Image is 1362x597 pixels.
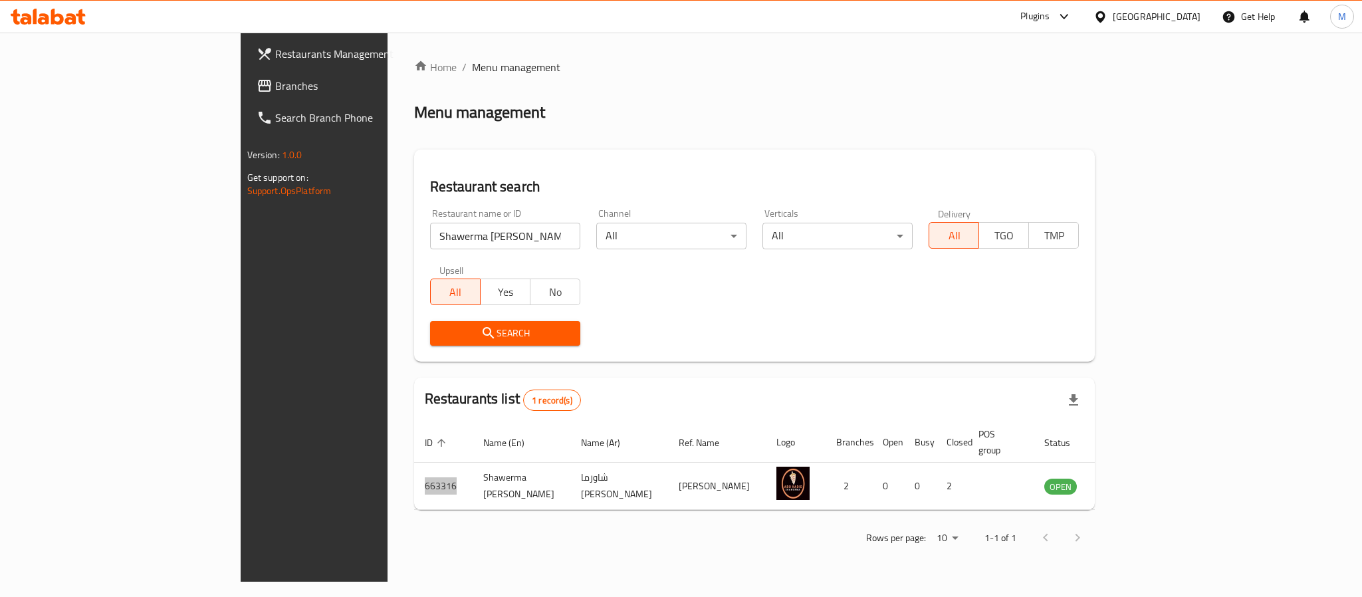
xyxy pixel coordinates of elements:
[247,182,332,199] a: Support.OpsPlatform
[414,102,545,123] h2: Menu management
[766,422,826,463] th: Logo
[826,422,872,463] th: Branches
[430,177,1079,197] h2: Restaurant search
[472,59,560,75] span: Menu management
[275,46,457,62] span: Restaurants Management
[866,530,926,546] p: Rows per page:
[473,463,570,510] td: Shawerma [PERSON_NAME]
[668,463,766,510] td: [PERSON_NAME]
[246,38,468,70] a: Restaurants Management
[480,279,530,305] button: Yes
[483,435,542,451] span: Name (En)
[246,70,468,102] a: Branches
[430,321,580,346] button: Search
[1020,9,1050,25] div: Plugins
[425,389,581,411] h2: Restaurants list
[935,226,974,245] span: All
[275,78,457,94] span: Branches
[1028,222,1079,249] button: TMP
[1034,226,1074,245] span: TMP
[1113,9,1200,24] div: [GEOGRAPHIC_DATA]
[425,435,450,451] span: ID
[978,426,1018,458] span: POS group
[1058,384,1089,416] div: Export file
[1338,9,1346,24] span: M
[984,530,1016,546] p: 1-1 of 1
[581,435,637,451] span: Name (Ar)
[936,422,968,463] th: Closed
[1044,479,1077,495] span: OPEN
[414,59,1095,75] nav: breadcrumb
[904,463,936,510] td: 0
[570,463,668,510] td: شاورما [PERSON_NAME]
[596,223,746,249] div: All
[762,223,913,249] div: All
[872,463,904,510] td: 0
[826,463,872,510] td: 2
[904,422,936,463] th: Busy
[1044,435,1087,451] span: Status
[430,223,580,249] input: Search for restaurant name or ID..
[441,325,570,342] span: Search
[247,169,308,186] span: Get support on:
[414,422,1149,510] table: enhanced table
[436,283,475,302] span: All
[246,102,468,134] a: Search Branch Phone
[530,279,580,305] button: No
[679,435,737,451] span: Ref. Name
[247,146,280,164] span: Version:
[936,463,968,510] td: 2
[523,390,581,411] div: Total records count
[929,222,979,249] button: All
[978,222,1029,249] button: TGO
[486,283,525,302] span: Yes
[439,265,464,275] label: Upsell
[524,394,580,407] span: 1 record(s)
[536,283,575,302] span: No
[275,110,457,126] span: Search Branch Phone
[938,209,971,218] label: Delivery
[430,279,481,305] button: All
[984,226,1024,245] span: TGO
[872,422,904,463] th: Open
[931,529,963,548] div: Rows per page:
[776,467,810,500] img: Shawerma Abo Hadeed
[282,146,302,164] span: 1.0.0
